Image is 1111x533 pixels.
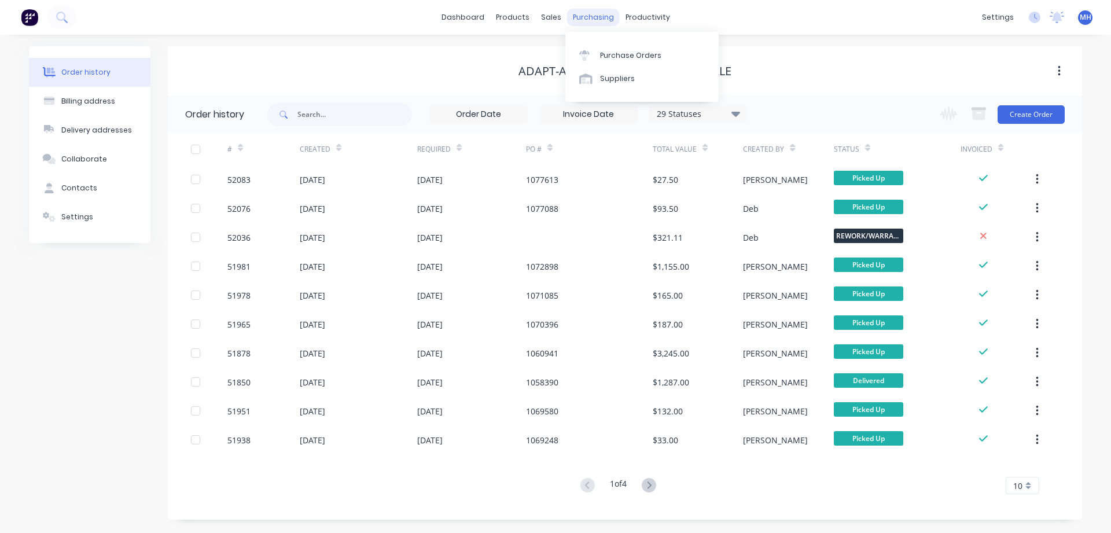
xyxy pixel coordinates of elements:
[743,231,759,244] div: Deb
[417,203,443,215] div: [DATE]
[565,43,719,67] a: Purchase Orders
[743,133,833,165] div: Created By
[61,183,97,193] div: Contacts
[743,318,808,330] div: [PERSON_NAME]
[600,50,661,61] div: Purchase Orders
[653,434,678,446] div: $33.00
[417,144,451,155] div: Required
[61,154,107,164] div: Collaborate
[300,260,325,273] div: [DATE]
[29,203,150,231] button: Settings
[29,87,150,116] button: Billing address
[1013,480,1022,492] span: 10
[21,9,38,26] img: Factory
[417,231,443,244] div: [DATE]
[567,9,620,26] div: purchasing
[834,402,903,417] span: Picked Up
[300,144,330,155] div: Created
[526,203,558,215] div: 1077088
[961,144,992,155] div: Invoiced
[227,318,251,330] div: 51965
[565,67,719,90] a: Suppliers
[650,108,747,120] div: 29 Statuses
[743,144,784,155] div: Created By
[653,289,683,302] div: $165.00
[653,318,683,330] div: $187.00
[61,96,115,106] div: Billing address
[526,260,558,273] div: 1072898
[834,373,903,388] span: Delivered
[417,133,526,165] div: Required
[526,289,558,302] div: 1071085
[743,289,808,302] div: [PERSON_NAME]
[600,73,635,84] div: Suppliers
[417,318,443,330] div: [DATE]
[743,174,808,186] div: [PERSON_NAME]
[620,9,676,26] div: productivity
[300,376,325,388] div: [DATE]
[834,200,903,214] span: Picked Up
[834,431,903,446] span: Picked Up
[653,203,678,215] div: $93.50
[436,9,490,26] a: dashboard
[653,347,689,359] div: $3,245.00
[961,133,1033,165] div: Invoiced
[653,174,678,186] div: $27.50
[417,405,443,417] div: [DATE]
[653,260,689,273] div: $1,155.00
[610,477,627,494] div: 1 of 4
[417,260,443,273] div: [DATE]
[227,174,251,186] div: 52083
[61,67,111,78] div: Order history
[417,174,443,186] div: [DATE]
[29,145,150,174] button: Collaborate
[526,318,558,330] div: 1070396
[185,108,244,122] div: Order history
[300,347,325,359] div: [DATE]
[834,171,903,185] span: Picked Up
[653,231,683,244] div: $321.11
[526,133,653,165] div: PO #
[834,133,961,165] div: Status
[540,106,637,123] input: Invoice Date
[490,9,535,26] div: products
[300,203,325,215] div: [DATE]
[653,376,689,388] div: $1,287.00
[998,105,1065,124] button: Create Order
[526,376,558,388] div: 1058390
[526,144,542,155] div: PO #
[227,405,251,417] div: 51951
[535,9,567,26] div: sales
[227,434,251,446] div: 51938
[300,133,417,165] div: Created
[297,103,412,126] input: Search...
[300,318,325,330] div: [DATE]
[743,405,808,417] div: [PERSON_NAME]
[417,347,443,359] div: [DATE]
[300,231,325,244] div: [DATE]
[526,405,558,417] div: 1069580
[29,116,150,145] button: Delivery addresses
[300,434,325,446] div: [DATE]
[227,289,251,302] div: 51978
[227,376,251,388] div: 51850
[227,133,300,165] div: #
[227,347,251,359] div: 51878
[417,289,443,302] div: [DATE]
[743,203,759,215] div: Deb
[834,229,903,243] span: REWORK/WARRANTY
[417,376,443,388] div: [DATE]
[61,125,132,135] div: Delivery addresses
[526,347,558,359] div: 1060941
[743,376,808,388] div: [PERSON_NAME]
[227,144,232,155] div: #
[526,434,558,446] div: 1069248
[430,106,527,123] input: Order Date
[834,344,903,359] span: Picked Up
[300,174,325,186] div: [DATE]
[61,212,93,222] div: Settings
[29,174,150,203] button: Contacts
[300,289,325,302] div: [DATE]
[300,405,325,417] div: [DATE]
[834,144,859,155] div: Status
